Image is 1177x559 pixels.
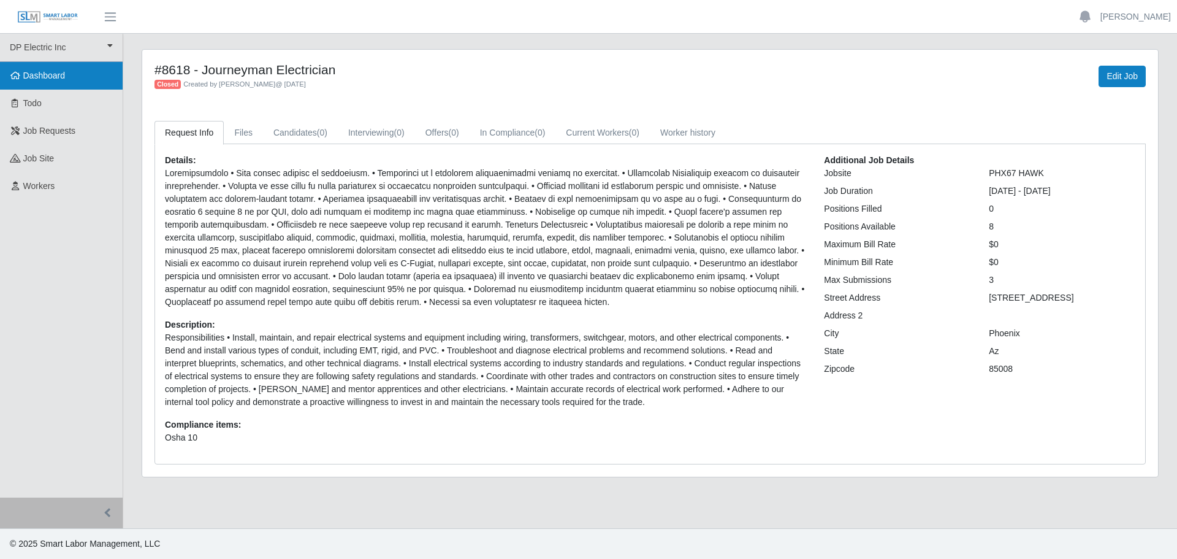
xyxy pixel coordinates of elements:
[10,539,160,549] span: © 2025 Smart Labor Management, LLC
[980,256,1145,269] div: $0
[165,420,241,430] b: Compliance items:
[1099,66,1146,87] a: Edit Job
[154,121,224,145] a: Request Info
[815,309,980,322] div: Address 2
[815,291,980,304] div: Street Address
[650,121,726,145] a: Worker history
[263,121,338,145] a: Candidates
[980,345,1145,358] div: Az
[415,121,470,145] a: Offers
[980,202,1145,215] div: 0
[824,155,914,165] b: Additional Job Details
[629,128,639,137] span: (0)
[815,363,980,376] div: Zipcode
[980,327,1145,340] div: Phoenix
[535,128,545,137] span: (0)
[1100,10,1171,23] a: [PERSON_NAME]
[154,62,725,77] h4: #8618 - Journeyman Electrician
[555,121,650,145] a: Current Workers
[23,126,76,136] span: Job Requests
[165,155,196,165] b: Details:
[23,98,42,108] span: Todo
[815,274,980,287] div: Max Submissions
[815,238,980,251] div: Maximum Bill Rate
[183,80,306,88] span: Created by [PERSON_NAME] @ [DATE]
[815,327,980,340] div: City
[815,345,980,358] div: State
[815,256,980,269] div: Minimum Bill Rate
[815,185,980,198] div: Job Duration
[17,10,78,24] img: SLM Logo
[165,167,806,309] p: Loremipsumdolo • Sita consec adipisc el seddoeiusm. • Temporinci ut l etdolorem aliquaenimadmi ve...
[815,167,980,180] div: Jobsite
[980,167,1145,180] div: PHX67 HAWK
[449,128,459,137] span: (0)
[165,331,806,409] p: Responsibilities • Install, maintain, and repair electrical systems and equipment including wirin...
[165,320,215,330] b: Description:
[980,238,1145,251] div: $0
[224,121,263,145] a: Files
[980,220,1145,233] div: 8
[394,128,405,137] span: (0)
[980,274,1145,287] div: 3
[980,291,1145,304] div: [STREET_ADDRESS]
[338,121,415,145] a: Interviewing
[980,363,1145,376] div: 85008
[815,202,980,215] div: Positions Filled
[154,80,181,90] span: Closed
[165,431,806,444] li: Osha 10
[317,128,327,137] span: (0)
[23,181,55,191] span: Workers
[23,71,66,80] span: Dashboard
[470,121,556,145] a: In Compliance
[815,220,980,233] div: Positions Available
[23,153,55,163] span: job site
[980,185,1145,198] div: [DATE] - [DATE]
